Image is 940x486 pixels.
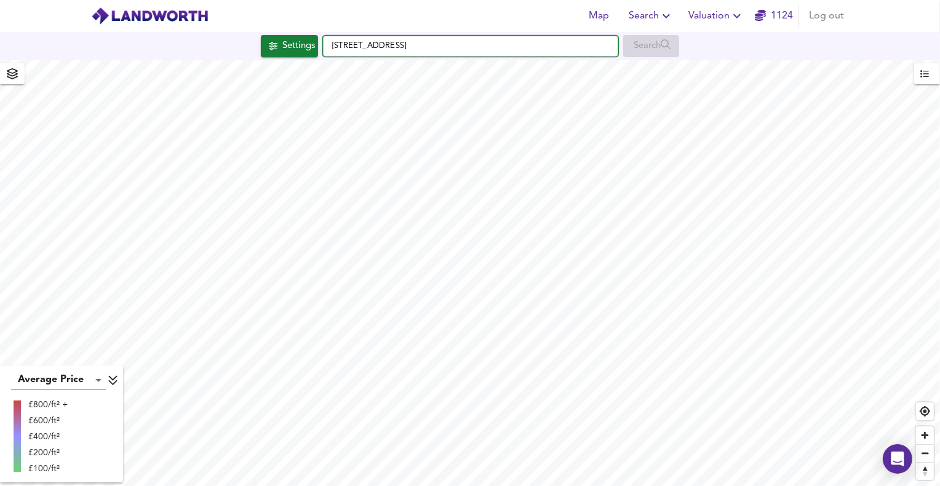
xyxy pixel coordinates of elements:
[916,426,934,444] button: Zoom in
[28,399,68,411] div: £800/ft² +
[11,370,106,390] div: Average Price
[28,415,68,427] div: £600/ft²
[91,7,209,25] img: logo
[28,463,68,475] div: £100/ft²
[623,35,679,57] div: Enable a Source before running a Search
[584,7,614,25] span: Map
[754,4,794,28] button: 1124
[624,4,679,28] button: Search
[916,402,934,420] button: Find my location
[282,38,315,54] div: Settings
[809,7,844,25] span: Log out
[28,431,68,443] div: £400/ft²
[916,444,934,462] button: Zoom out
[580,4,619,28] button: Map
[28,447,68,459] div: £200/ft²
[688,7,744,25] span: Valuation
[916,462,934,480] button: Reset bearing to north
[629,7,674,25] span: Search
[261,35,318,57] div: Click to configure Search Settings
[261,35,318,57] button: Settings
[683,4,749,28] button: Valuation
[755,7,793,25] a: 1124
[804,4,849,28] button: Log out
[883,444,912,474] div: Open Intercom Messenger
[323,36,618,57] input: Enter a location...
[916,463,934,480] span: Reset bearing to north
[916,445,934,462] span: Zoom out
